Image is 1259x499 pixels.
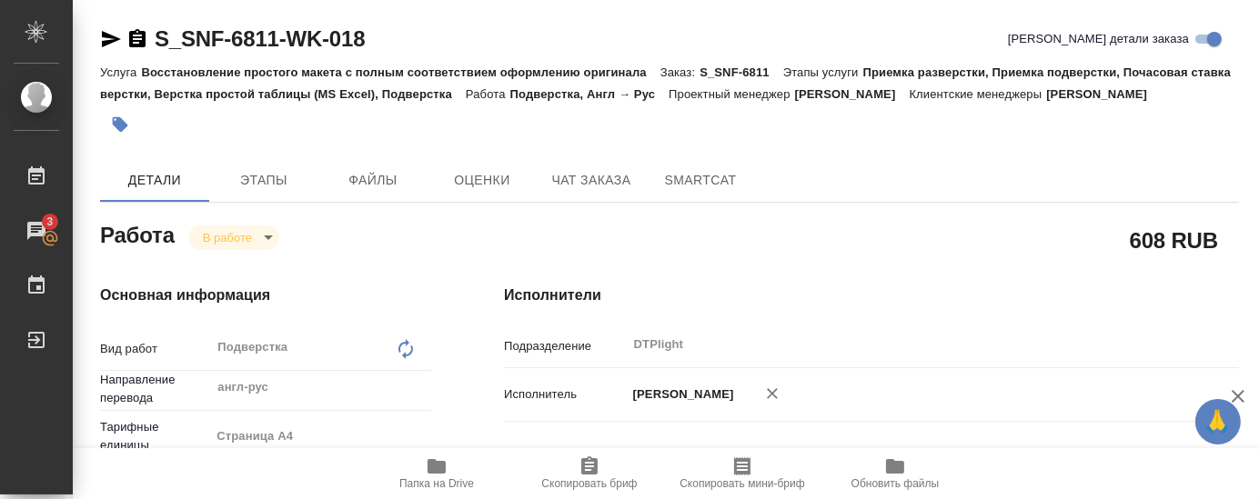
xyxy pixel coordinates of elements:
[220,169,307,192] span: Этапы
[100,418,210,454] p: Тарифные единицы
[111,169,198,192] span: Детали
[438,169,526,192] span: Оценки
[5,208,68,254] a: 3
[504,385,627,404] p: Исполнитель
[795,87,910,101] p: [PERSON_NAME]
[360,448,513,499] button: Папка на Drive
[660,65,700,79] p: Заказ:
[783,65,863,79] p: Этапы услуги
[666,448,819,499] button: Скопировать мини-бриф
[141,65,660,79] p: Восстановление простого макета с полным соответствием оформлению оригинала
[100,28,122,50] button: Скопировать ссылку для ЯМессенджера
[100,371,210,407] p: Направление перевода
[504,284,1239,306] h4: Исполнители
[399,477,474,490] span: Папка на Drive
[1130,225,1218,255] h2: 608 RUB
[510,87,670,101] p: Подверстка, Англ → Рус
[657,169,744,192] span: SmartCat
[35,213,64,231] span: 3
[329,169,417,192] span: Файлы
[910,87,1047,101] p: Клиентские менеджеры
[100,217,175,250] h2: Работа
[100,105,140,145] button: Добавить тэг
[100,284,431,306] h4: Основная информация
[1195,399,1241,444] button: 🙏
[210,421,431,452] div: Страница А4
[197,230,257,245] button: В работе
[100,340,210,358] p: Вид работ
[504,337,627,355] p: Подразделение
[851,477,940,490] span: Обновить файлы
[155,26,365,51] a: S_SNF-6811-WK-018
[700,65,783,79] p: S_SNF-6811
[1203,403,1234,441] span: 🙏
[541,477,637,490] span: Скопировать бриф
[819,448,972,499] button: Обновить файлы
[126,28,148,50] button: Скопировать ссылку
[100,65,1231,101] p: Приемка разверстки, Приемка подверстки, Почасовая ставка верстки, Верстка простой таблицы (MS Exc...
[752,374,792,414] button: Удалить исполнителя
[466,87,510,101] p: Работа
[513,448,666,499] button: Скопировать бриф
[669,87,794,101] p: Проектный менеджер
[1046,87,1161,101] p: [PERSON_NAME]
[100,65,141,79] p: Услуга
[548,169,635,192] span: Чат заказа
[627,385,734,404] p: [PERSON_NAME]
[680,477,804,490] span: Скопировать мини-бриф
[1008,30,1189,48] span: [PERSON_NAME] детали заказа
[188,225,279,250] div: В работе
